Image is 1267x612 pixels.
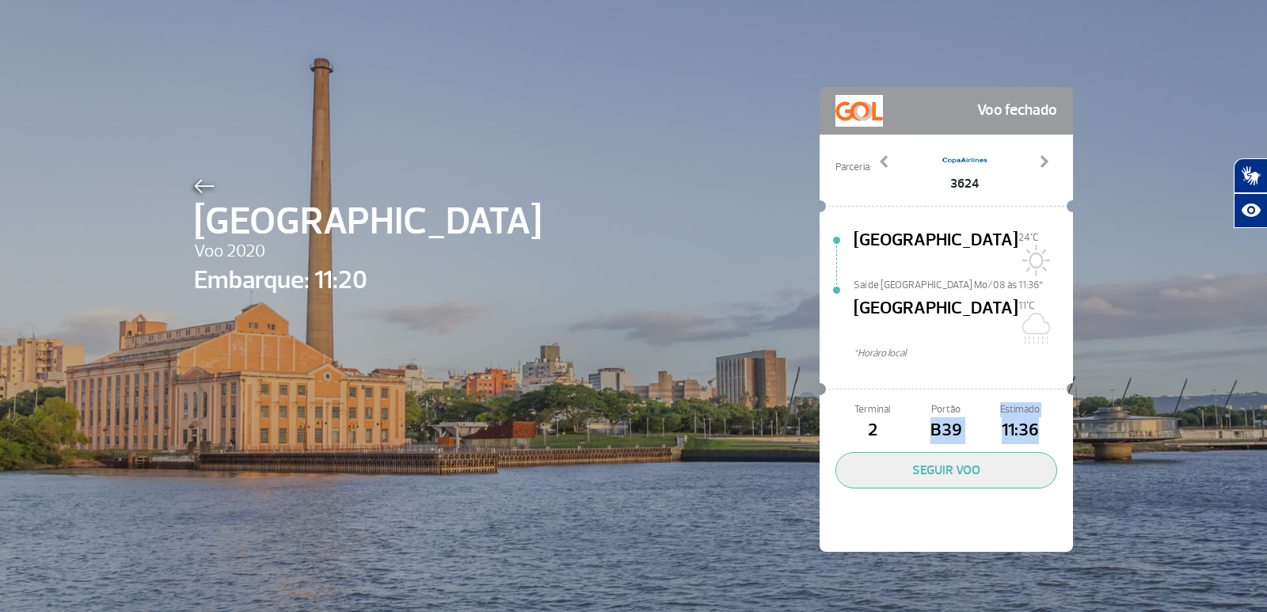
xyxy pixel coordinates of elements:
button: SEGUIR VOO [835,452,1057,488]
span: 11°C [1018,299,1035,312]
span: Terminal [835,402,909,417]
span: B39 [909,417,983,444]
span: Parceria: [835,160,871,175]
button: Abrir tradutor de língua de sinais. [1234,158,1267,193]
span: 24°C [1018,231,1039,244]
img: Nublado [1018,313,1050,344]
span: Voo 2020 [194,238,542,265]
span: [GEOGRAPHIC_DATA] [854,227,1018,278]
span: Voo fechado [977,95,1057,127]
span: 11:36 [984,417,1057,444]
span: Embarque: 11:20 [194,261,542,299]
span: Portão [909,402,983,417]
img: Sol [1018,245,1050,276]
span: Sai de [GEOGRAPHIC_DATA] Mo/08 às 11:36* [854,278,1073,289]
span: Estimado [984,402,1057,417]
button: Abrir recursos assistivos. [1234,193,1267,228]
span: [GEOGRAPHIC_DATA] [854,295,1018,346]
span: *Horáro local [854,346,1073,361]
span: 3624 [941,174,988,193]
div: Plugin de acessibilidade da Hand Talk. [1234,158,1267,228]
span: [GEOGRAPHIC_DATA] [194,193,542,250]
span: 2 [835,417,909,444]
